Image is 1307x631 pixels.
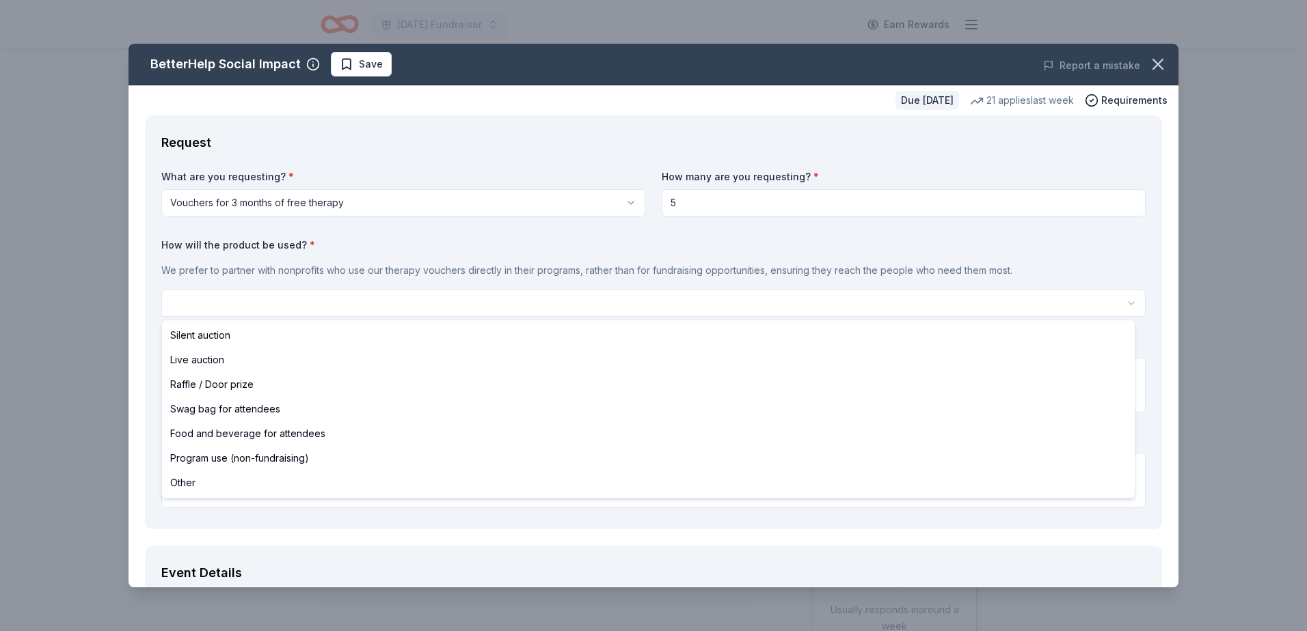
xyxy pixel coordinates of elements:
[397,16,482,33] span: [DATE] Fundraiser
[170,327,230,343] span: Silent auction
[170,450,309,466] span: Program use (non-fundraising)
[170,352,224,368] span: Live auction
[170,376,254,393] span: Raffle / Door prize
[170,401,280,417] span: Swag bag for attendees
[170,425,325,442] span: Food and beverage for attendees
[170,475,196,491] span: Other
